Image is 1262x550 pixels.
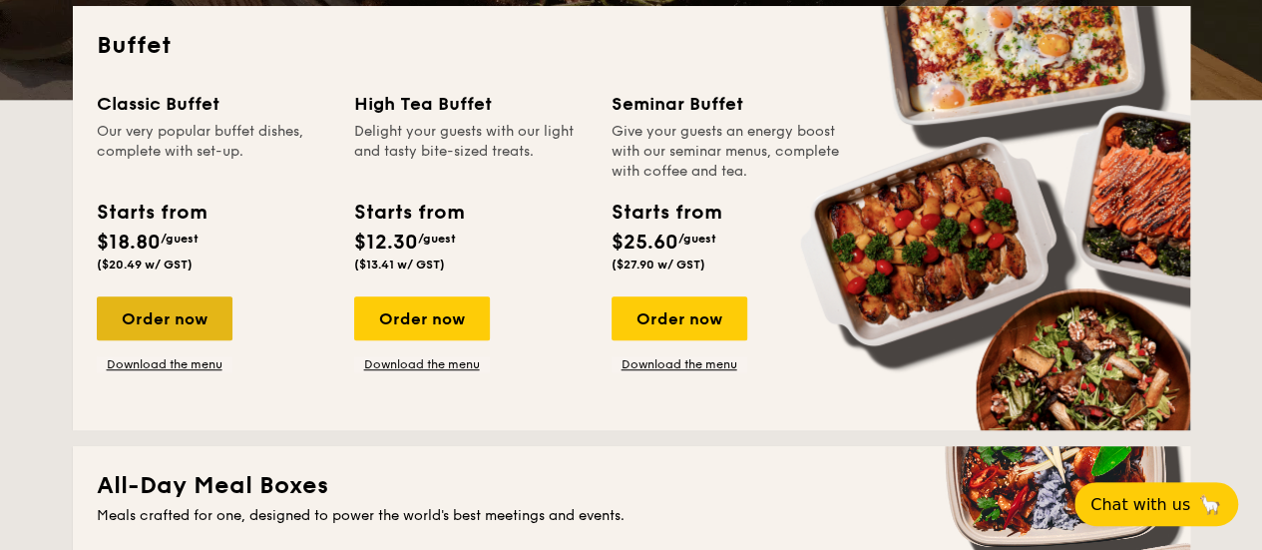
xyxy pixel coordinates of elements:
[612,296,747,340] div: Order now
[97,198,206,228] div: Starts from
[97,356,232,372] a: Download the menu
[612,231,678,255] span: $25.60
[161,232,199,246] span: /guest
[1198,493,1222,516] span: 🦙
[612,198,720,228] div: Starts from
[1074,482,1238,526] button: Chat with us🦙
[612,356,747,372] a: Download the menu
[354,356,490,372] a: Download the menu
[97,296,232,340] div: Order now
[97,122,330,182] div: Our very popular buffet dishes, complete with set-up.
[612,258,705,272] span: ($27.90 w/ GST)
[612,122,845,182] div: Give your guests an energy boost with our seminar menus, complete with coffee and tea.
[354,198,463,228] div: Starts from
[354,231,418,255] span: $12.30
[678,232,716,246] span: /guest
[354,122,588,182] div: Delight your guests with our light and tasty bite-sized treats.
[97,258,193,272] span: ($20.49 w/ GST)
[97,470,1166,502] h2: All-Day Meal Boxes
[97,90,330,118] div: Classic Buffet
[612,90,845,118] div: Seminar Buffet
[97,30,1166,62] h2: Buffet
[1090,495,1190,514] span: Chat with us
[354,90,588,118] div: High Tea Buffet
[354,296,490,340] div: Order now
[418,232,456,246] span: /guest
[97,506,1166,526] div: Meals crafted for one, designed to power the world's best meetings and events.
[97,231,161,255] span: $18.80
[354,258,445,272] span: ($13.41 w/ GST)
